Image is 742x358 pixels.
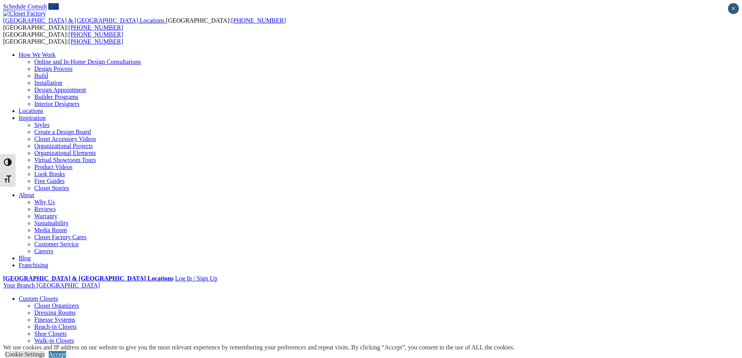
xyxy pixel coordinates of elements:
a: Design Process [34,65,72,72]
a: Closet Stories [34,185,69,191]
a: Online and In-Home Design Consultations [34,58,141,65]
a: Virtual Showroom Tours [34,157,96,163]
a: Organizational Projects [34,143,93,149]
a: Inspiration [19,115,46,121]
a: Finesse Systems [34,316,75,323]
button: Close [728,3,739,14]
a: Why Us [34,199,55,205]
a: Product Videos [34,164,72,170]
a: Organizational Elements [34,150,96,156]
a: [GEOGRAPHIC_DATA] & [GEOGRAPHIC_DATA] Locations [3,17,166,24]
a: Blog [19,255,31,261]
a: [PHONE_NUMBER] [69,31,123,38]
a: Walk-in Closets [34,337,74,344]
a: Builder Programs [34,93,78,100]
a: Styles [34,122,49,128]
a: How We Work [19,51,56,58]
a: Closet Accessory Videos [34,136,96,142]
a: Interior Designers [34,101,79,107]
a: Warranty [34,213,57,219]
a: Log In / Sign Up [175,275,217,282]
a: Build [34,72,48,79]
a: Locations [19,108,43,114]
a: Create a Design Board [34,129,91,135]
a: Customer Service [34,241,79,247]
a: Franchising [19,262,48,268]
a: Cookie Settings [5,351,45,358]
span: [GEOGRAPHIC_DATA] & [GEOGRAPHIC_DATA] Locations [3,17,164,24]
span: Your Branch [3,282,35,289]
a: Look Books [34,171,65,177]
a: Media Room [34,227,67,233]
a: Your Branch [GEOGRAPHIC_DATA] [3,282,100,289]
a: Reviews [34,206,56,212]
a: [PHONE_NUMBER] [69,38,123,45]
img: Closet Factory [3,10,46,17]
a: [PHONE_NUMBER] [231,17,286,24]
a: Closet Organizers [34,302,79,309]
a: Reach-in Closets [34,323,77,330]
span: [GEOGRAPHIC_DATA]: [GEOGRAPHIC_DATA]: [3,31,123,45]
div: We use cookies and IP address on our website to give you the most relevant experience by remember... [3,344,515,351]
a: Custom Closets [19,295,58,302]
a: Design Appointment [34,86,86,93]
a: [GEOGRAPHIC_DATA] & [GEOGRAPHIC_DATA] Locations [3,275,173,282]
a: Shoe Closets [34,330,67,337]
span: [GEOGRAPHIC_DATA] [36,282,100,289]
a: Careers [34,248,53,254]
a: Installation [34,79,62,86]
span: [GEOGRAPHIC_DATA]: [GEOGRAPHIC_DATA]: [3,17,286,31]
a: Call [48,3,59,10]
a: About [19,192,34,198]
a: Closet Factory Cares [34,234,86,240]
a: Accept [49,351,66,358]
a: Sustainability [34,220,69,226]
a: Schedule Consult [3,3,47,10]
a: Free Guides [34,178,65,184]
a: Dressing Rooms [34,309,76,316]
a: [PHONE_NUMBER] [69,24,123,31]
